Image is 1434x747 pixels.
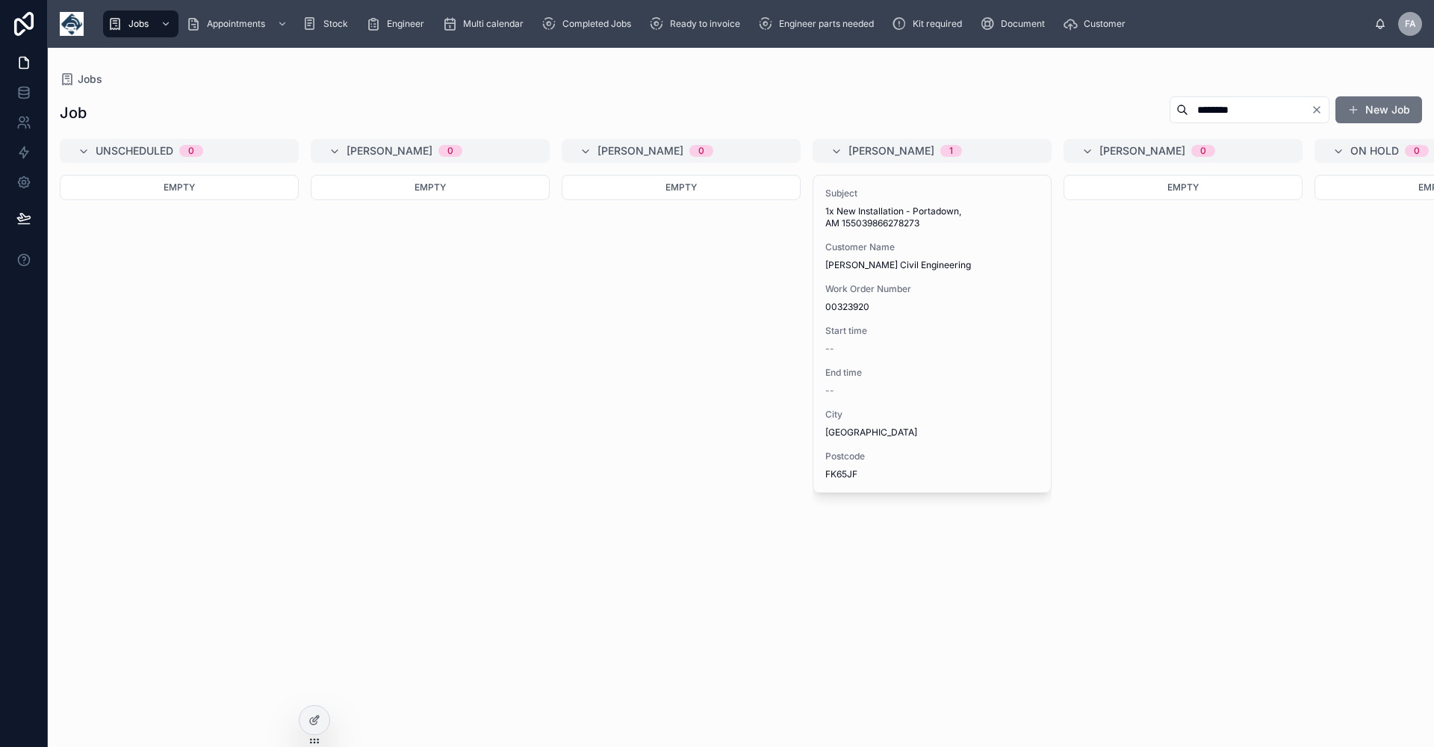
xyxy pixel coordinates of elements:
button: Clear [1311,104,1329,116]
span: End time [825,367,1039,379]
span: 00323920 [825,301,1039,313]
h1: Job [60,102,87,123]
span: Postcode [825,450,1039,462]
span: -- [825,385,834,397]
a: Subject1x New Installation - Portadown, AM 155039866278273Customer Name[PERSON_NAME] Civil Engine... [813,175,1052,493]
span: FA [1405,18,1416,30]
span: [PERSON_NAME] Civil Engineering [825,259,1039,271]
span: Jobs [78,72,102,87]
span: [PERSON_NAME] [347,143,432,158]
button: New Job [1335,96,1422,123]
span: Jobs [128,18,149,30]
div: 1 [949,145,953,157]
span: City [825,409,1039,421]
span: -- [825,343,834,355]
span: Stock [323,18,348,30]
a: Engineer [361,10,435,37]
span: Ready to invoice [670,18,740,30]
a: Customer [1058,10,1136,37]
img: App logo [60,12,84,36]
span: Multi calendar [463,18,524,30]
span: Empty [415,182,446,193]
span: Start time [825,325,1039,337]
span: Engineer parts needed [779,18,874,30]
span: [PERSON_NAME] [1099,143,1185,158]
span: Empty [1167,182,1199,193]
span: Subject [825,187,1039,199]
a: Jobs [103,10,179,37]
span: Kit required [913,18,962,30]
a: Kit required [887,10,972,37]
span: [PERSON_NAME] [848,143,934,158]
span: Appointments [207,18,265,30]
span: Unscheduled [96,143,173,158]
div: 0 [1200,145,1206,157]
a: Stock [298,10,358,37]
a: Appointments [181,10,295,37]
span: Completed Jobs [562,18,631,30]
span: Engineer [387,18,424,30]
span: Customer [1084,18,1126,30]
a: Multi calendar [438,10,534,37]
div: 0 [447,145,453,157]
span: Document [1001,18,1045,30]
div: 0 [1414,145,1420,157]
span: On Hold [1350,143,1399,158]
span: Work Order Number [825,283,1039,295]
span: Customer Name [825,241,1039,253]
span: FK65JF [825,468,1039,480]
span: 1x New Installation - Portadown, AM 155039866278273 [825,205,1039,229]
a: Jobs [60,72,102,87]
a: Engineer parts needed [754,10,884,37]
div: scrollable content [96,7,1374,40]
span: [GEOGRAPHIC_DATA] [825,427,1039,438]
span: Empty [665,182,697,193]
span: Empty [164,182,195,193]
span: [PERSON_NAME] [597,143,683,158]
div: 0 [188,145,194,157]
a: Completed Jobs [537,10,642,37]
div: 0 [698,145,704,157]
a: Ready to invoice [645,10,751,37]
a: Document [975,10,1055,37]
